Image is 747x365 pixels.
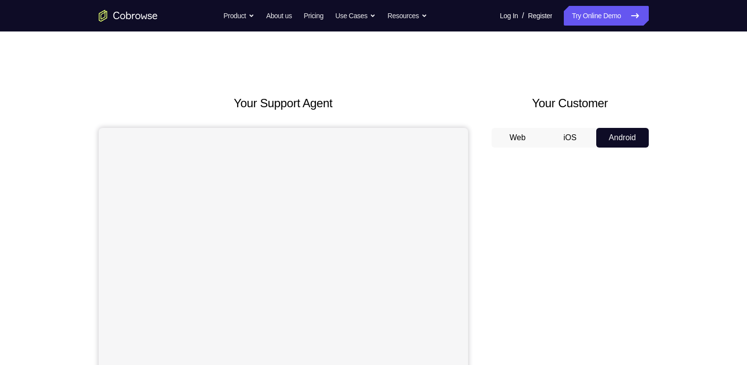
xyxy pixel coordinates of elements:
[387,6,427,26] button: Resources
[335,6,376,26] button: Use Cases
[596,128,649,148] button: Android
[528,6,552,26] a: Register
[492,128,544,148] button: Web
[500,6,518,26] a: Log In
[522,10,524,22] span: /
[544,128,596,148] button: iOS
[492,94,649,112] h2: Your Customer
[99,10,158,22] a: Go to the home page
[266,6,292,26] a: About us
[99,94,468,112] h2: Your Support Agent
[564,6,648,26] a: Try Online Demo
[304,6,323,26] a: Pricing
[223,6,254,26] button: Product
